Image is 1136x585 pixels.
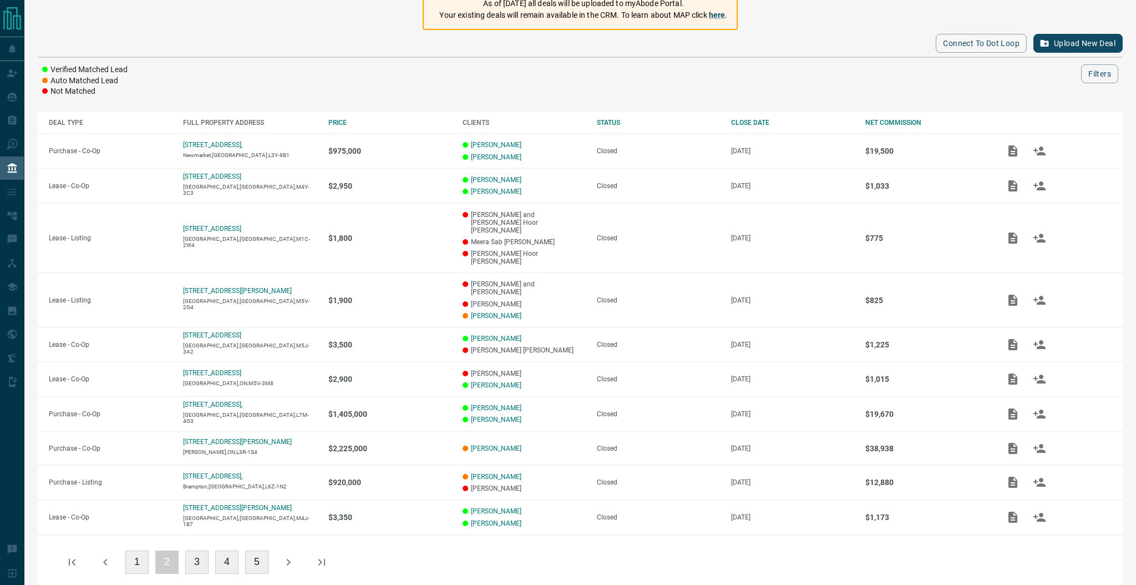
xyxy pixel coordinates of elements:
p: Lease - Co-Op [49,375,172,383]
p: $2,950 [328,181,452,190]
p: Purchase - Listing [49,478,172,486]
p: [GEOGRAPHIC_DATA],ON,M5V-3M8 [183,380,317,386]
a: [PERSON_NAME] [471,473,521,481]
p: $19,500 [865,147,988,155]
p: [DATE] [731,445,854,452]
p: $38,938 [865,444,988,453]
p: [GEOGRAPHIC_DATA],[GEOGRAPHIC_DATA],M5V-2G4 [183,298,317,310]
div: Closed [597,147,720,155]
p: $1,405,000 [328,410,452,418]
a: [PERSON_NAME] [471,520,521,527]
li: Not Matched [42,86,128,97]
a: here [709,11,726,19]
div: DEAL TYPE [49,119,172,127]
p: [STREET_ADDRESS][PERSON_NAME] [183,504,292,512]
a: [STREET_ADDRESS] [183,225,241,233]
span: Add / View Documents [1000,513,1026,521]
div: Closed [597,410,720,418]
span: Match Clients [1026,478,1053,486]
p: $2,225,000 [328,444,452,453]
p: [GEOGRAPHIC_DATA],[GEOGRAPHIC_DATA],L7M-4G3 [183,412,317,424]
a: [STREET_ADDRESS], [183,401,242,409]
a: [STREET_ADDRESS] [183,369,241,377]
span: Match Clients [1026,513,1053,521]
p: $3,350 [328,513,452,522]
a: [PERSON_NAME] [471,445,521,452]
span: Match Clients [1026,410,1053,417]
p: [DATE] [731,296,854,304]
p: $2,900 [328,375,452,384]
a: [PERSON_NAME] [471,507,521,515]
button: 1 [125,551,149,574]
a: [PERSON_NAME] [471,176,521,184]
p: [DATE] [731,234,854,242]
div: PRICE [328,119,452,127]
p: [GEOGRAPHIC_DATA],[GEOGRAPHIC_DATA],M4J-1B7 [183,515,317,527]
span: Match Clients [1026,296,1053,304]
p: Lease - Co-Op [49,513,172,521]
p: [PERSON_NAME] and [PERSON_NAME] Hoor [PERSON_NAME] [463,211,586,234]
p: $825 [865,296,988,305]
a: [STREET_ADDRESS][PERSON_NAME] [183,438,292,446]
button: 2 [155,551,179,574]
span: Add / View Documents [1000,147,1026,154]
p: [DATE] [731,513,854,521]
span: Add / View Documents [1000,478,1026,486]
span: Match Clients [1026,444,1053,452]
p: [DATE] [731,478,854,486]
p: $975,000 [328,147,452,155]
div: Closed [597,296,720,304]
p: Purchase - Co-Op [49,147,172,155]
p: $12,880 [865,478,988,487]
p: [DATE] [731,182,854,190]
button: 3 [185,551,209,574]
p: $1,800 [328,234,452,243]
div: Closed [597,375,720,383]
p: [GEOGRAPHIC_DATA],[GEOGRAPHIC_DATA],M1C-2W4 [183,236,317,248]
button: Upload New Deal [1033,34,1123,53]
span: Add / View Documents [1000,234,1026,241]
div: Closed [597,234,720,242]
a: [STREET_ADDRESS], [183,141,242,149]
span: Add / View Documents [1000,444,1026,452]
a: [PERSON_NAME] [471,335,521,342]
a: [STREET_ADDRESS], [183,472,242,480]
li: Auto Matched Lead [42,75,128,87]
p: Newmarket,[GEOGRAPHIC_DATA],L3Y-9B1 [183,152,317,158]
p: Brampton,[GEOGRAPHIC_DATA],L6Z-1N2 [183,483,317,490]
div: FULL PROPERTY ADDRESS [183,119,317,127]
p: $1,173 [865,513,988,522]
div: Closed [597,513,720,521]
div: Closed [597,445,720,452]
p: [GEOGRAPHIC_DATA],[GEOGRAPHIC_DATA],M5J-3A2 [183,342,317,355]
div: Closed [597,341,720,349]
p: Purchase - Co-Op [49,445,172,452]
div: NET COMMISSION [865,119,988,127]
a: [STREET_ADDRESS][PERSON_NAME] [183,287,292,295]
div: Closed [597,478,720,486]
span: Add / View Documents [1000,340,1026,348]
span: Add / View Documents [1000,410,1026,417]
p: [PERSON_NAME],ON,L3R-1S4 [183,449,317,455]
span: Match Clients [1026,340,1053,348]
span: Add / View Documents [1000,375,1026,382]
span: Add / View Documents [1000,181,1026,189]
p: [PERSON_NAME] [PERSON_NAME] [463,346,586,354]
li: Verified Matched Lead [42,64,128,75]
a: [PERSON_NAME] [471,312,521,320]
span: Add / View Documents [1000,296,1026,304]
p: $1,033 [865,181,988,190]
p: $920,000 [328,478,452,487]
div: STATUS [597,119,720,127]
p: [PERSON_NAME] and [PERSON_NAME] [463,280,586,296]
a: [PERSON_NAME] [471,188,521,195]
span: Match Clients [1026,375,1053,382]
p: [DATE] [731,375,854,383]
button: Filters [1081,64,1118,83]
a: [STREET_ADDRESS] [183,173,241,180]
p: [STREET_ADDRESS] [183,331,241,339]
a: [PERSON_NAME] [471,404,521,412]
